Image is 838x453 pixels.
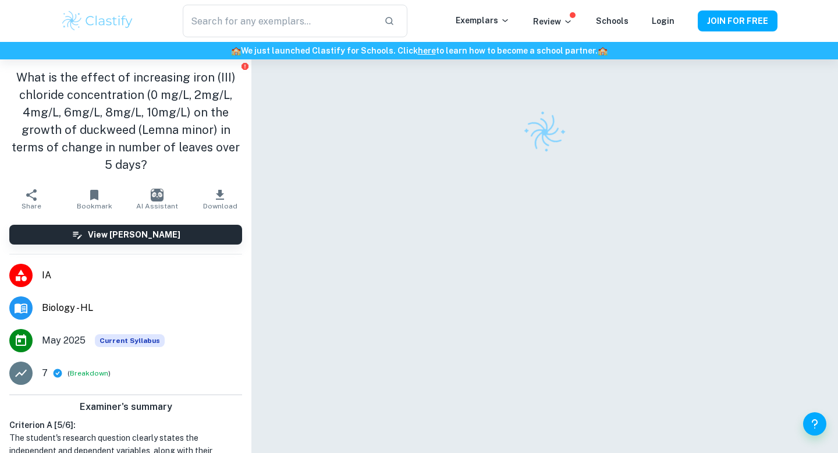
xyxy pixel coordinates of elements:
[9,69,242,174] h1: What is the effect of increasing iron (III) chloride concentration (0 mg/L, 2mg/L, 4mg/L, 6mg/L, ...
[231,46,241,55] span: 🏫
[42,268,242,282] span: IA
[42,334,86,348] span: May 2025
[77,202,112,210] span: Bookmark
[418,46,436,55] a: here
[88,228,180,241] h6: View [PERSON_NAME]
[9,419,242,431] h6: Criterion A [ 5 / 6 ]:
[189,183,251,215] button: Download
[95,334,165,347] span: Current Syllabus
[2,44,836,57] h6: We just launched Clastify for Schools. Click to learn how to become a school partner.
[63,183,126,215] button: Bookmark
[42,301,242,315] span: Biology - HL
[9,225,242,245] button: View [PERSON_NAME]
[183,5,375,37] input: Search for any exemplars...
[95,334,165,347] div: This exemplar is based on the current syllabus. Feel free to refer to it for inspiration/ideas wh...
[136,202,178,210] span: AI Assistant
[698,10,777,31] button: JOIN FOR FREE
[596,16,628,26] a: Schools
[533,15,573,28] p: Review
[598,46,608,55] span: 🏫
[803,412,826,436] button: Help and Feedback
[61,9,134,33] img: Clastify logo
[652,16,674,26] a: Login
[5,400,247,414] h6: Examiner's summary
[456,14,510,27] p: Exemplars
[42,366,48,380] p: 7
[151,189,164,201] img: AI Assistant
[203,202,237,210] span: Download
[516,104,574,161] img: Clastify logo
[22,202,41,210] span: Share
[126,183,189,215] button: AI Assistant
[70,368,108,378] button: Breakdown
[240,62,249,70] button: Report issue
[68,368,111,379] span: ( )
